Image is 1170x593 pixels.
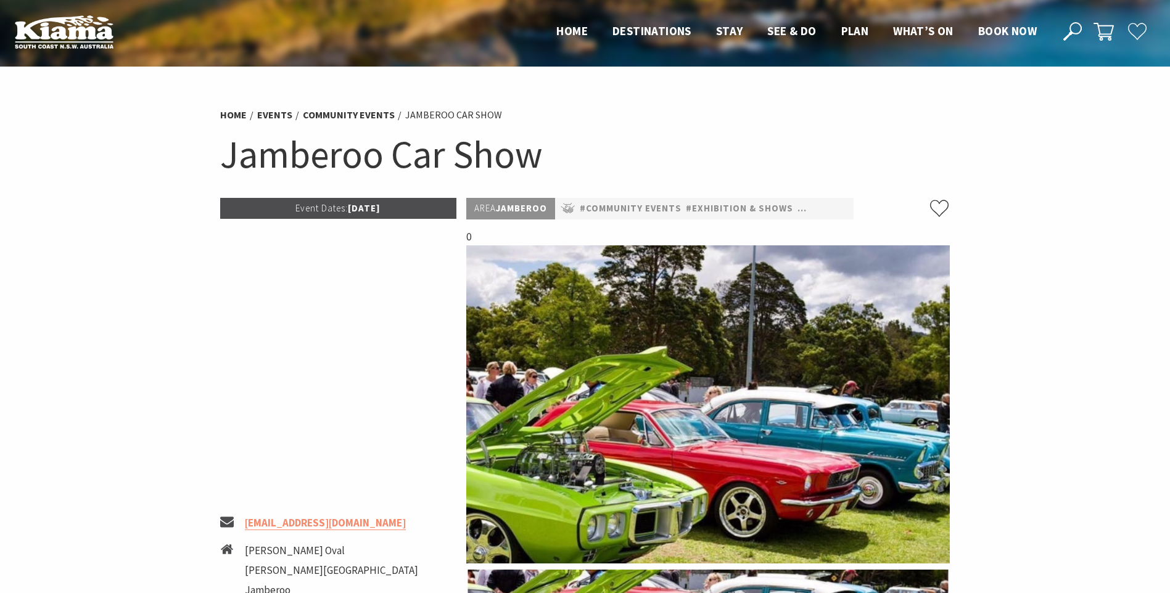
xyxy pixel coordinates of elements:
a: Book now [978,23,1037,39]
p: Jamberoo [466,198,555,219]
li: [PERSON_NAME][GEOGRAPHIC_DATA] [245,562,418,579]
a: Home [556,23,588,39]
span: What’s On [893,23,954,38]
span: Area [474,202,496,214]
span: Stay [716,23,743,38]
a: Stay [716,23,743,39]
a: #Festivals [797,201,854,216]
a: #Exhibition & Shows [686,201,793,216]
p: [DATE] [220,198,457,219]
a: See & Do [767,23,816,39]
div: 0 [466,229,950,563]
span: See & Do [767,23,816,38]
span: Plan [841,23,869,38]
span: Home [556,23,588,38]
a: Destinations [612,23,691,39]
a: [EMAIL_ADDRESS][DOMAIN_NAME] [245,516,406,530]
img: Kiama Logo [15,15,113,49]
h1: Jamberoo Car Show [220,129,950,179]
span: Book now [978,23,1037,38]
nav: Main Menu [544,22,1049,42]
a: #Community Events [580,201,682,216]
span: Event Dates: [295,202,348,214]
a: Plan [841,23,869,39]
a: Events [257,108,292,121]
span: Destinations [612,23,691,38]
a: Home [220,108,247,121]
a: Community Events [303,108,395,121]
li: Jamberoo Car Show [405,107,502,123]
img: Jamberoo Car Show [466,245,950,563]
a: What’s On [893,23,954,39]
li: [PERSON_NAME] Oval [245,542,418,559]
